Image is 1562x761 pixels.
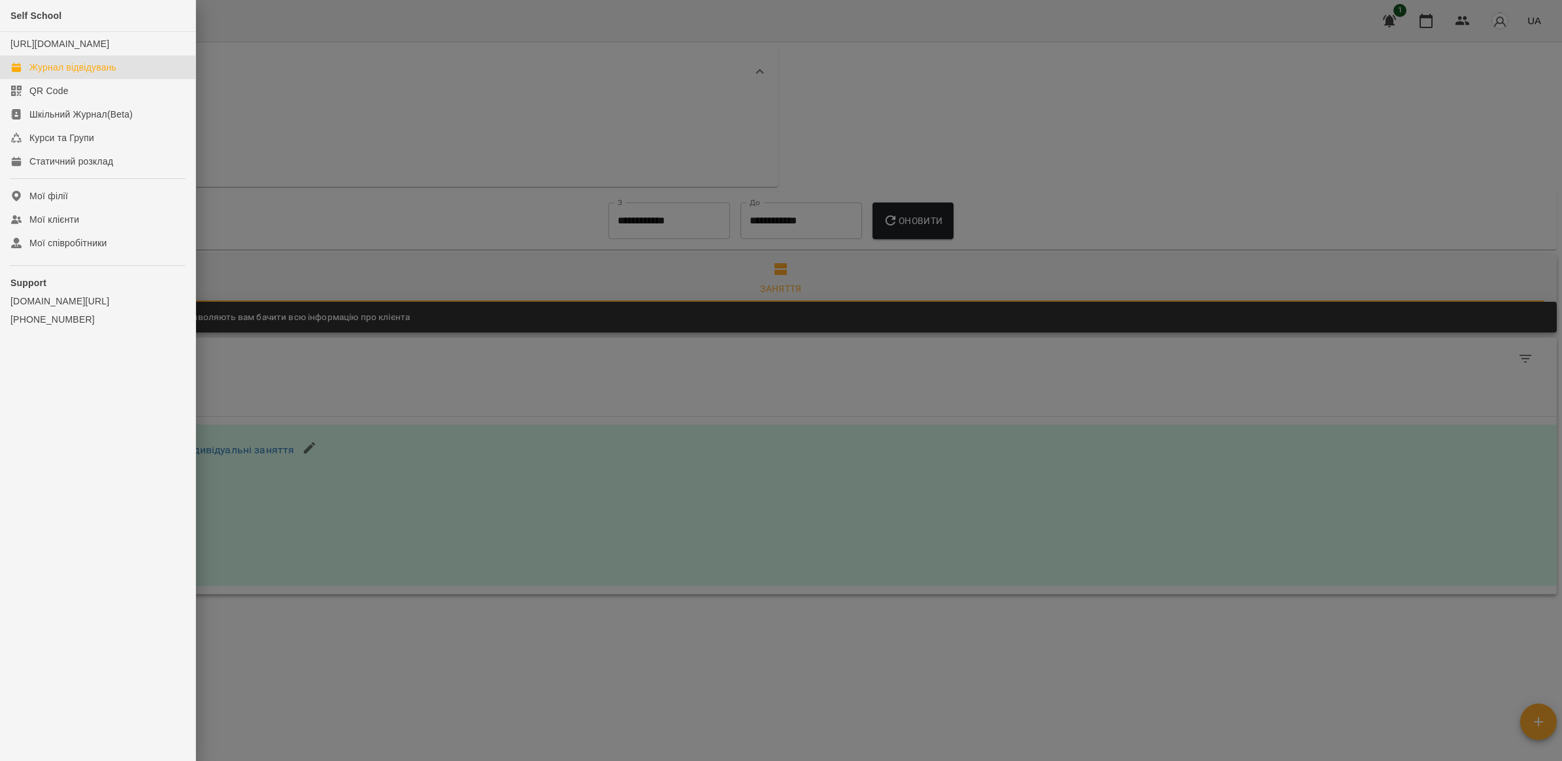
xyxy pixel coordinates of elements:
a: [PHONE_NUMBER] [10,313,185,326]
div: Шкільний Журнал(Beta) [29,108,133,121]
div: Журнал відвідувань [29,61,116,74]
div: Мої філії [29,189,68,202]
a: [DOMAIN_NAME][URL] [10,295,185,308]
div: Мої співробітники [29,236,107,250]
p: Support [10,276,185,289]
div: Мої клієнти [29,213,79,226]
a: [URL][DOMAIN_NAME] [10,39,109,49]
div: Статичний розклад [29,155,113,168]
span: Self School [10,10,61,21]
div: Курси та Групи [29,131,94,144]
div: QR Code [29,84,69,97]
